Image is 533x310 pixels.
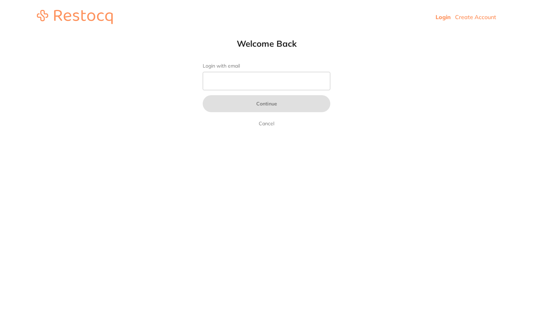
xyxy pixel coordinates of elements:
[189,38,344,49] h1: Welcome Back
[203,63,330,69] label: Login with email
[436,13,451,21] a: Login
[257,119,276,128] a: Cancel
[455,13,496,21] a: Create Account
[37,10,113,24] img: restocq_logo.svg
[203,95,330,112] button: Continue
